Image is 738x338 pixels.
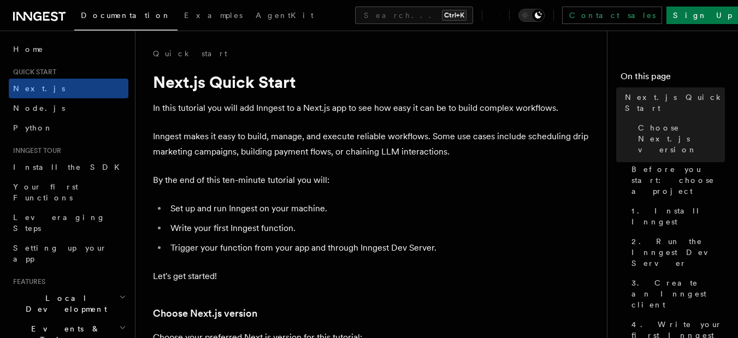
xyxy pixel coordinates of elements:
[9,238,128,269] a: Setting up your app
[634,118,725,159] a: Choose Next.js version
[13,84,65,93] span: Next.js
[167,221,590,236] li: Write your first Inngest function.
[13,163,126,171] span: Install the SDK
[13,244,107,263] span: Setting up your app
[627,159,725,201] a: Before you start: choose a project
[13,123,53,132] span: Python
[9,79,128,98] a: Next.js
[13,213,105,233] span: Leveraging Steps
[631,205,725,227] span: 1. Install Inngest
[9,118,128,138] a: Python
[256,11,314,20] span: AgentKit
[153,129,590,159] p: Inngest makes it easy to build, manage, and execute reliable workflows. Some use cases include sc...
[9,98,128,118] a: Node.js
[249,3,320,29] a: AgentKit
[167,240,590,256] li: Trigger your function from your app and through Inngest Dev Server.
[625,92,725,114] span: Next.js Quick Start
[167,201,590,216] li: Set up and run Inngest on your machine.
[621,70,725,87] h4: On this page
[627,201,725,232] a: 1. Install Inngest
[13,44,44,55] span: Home
[13,182,78,202] span: Your first Functions
[13,104,65,112] span: Node.js
[184,11,243,20] span: Examples
[153,306,257,321] a: Choose Next.js version
[153,269,590,284] p: Let's get started!
[9,68,56,76] span: Quick start
[9,288,128,319] button: Local Development
[627,273,725,315] a: 3. Create an Inngest client
[153,100,590,116] p: In this tutorial you will add Inngest to a Next.js app to see how easy it can be to build complex...
[631,236,725,269] span: 2. Run the Inngest Dev Server
[621,87,725,118] a: Next.js Quick Start
[638,122,725,155] span: Choose Next.js version
[355,7,473,24] button: Search...Ctrl+K
[153,48,227,59] a: Quick start
[9,157,128,177] a: Install the SDK
[631,164,725,197] span: Before you start: choose a project
[81,11,171,20] span: Documentation
[9,277,45,286] span: Features
[518,9,545,22] button: Toggle dark mode
[9,146,61,155] span: Inngest tour
[9,293,119,315] span: Local Development
[627,232,725,273] a: 2. Run the Inngest Dev Server
[153,72,590,92] h1: Next.js Quick Start
[631,277,725,310] span: 3. Create an Inngest client
[562,7,662,24] a: Contact sales
[442,10,467,21] kbd: Ctrl+K
[9,39,128,59] a: Home
[153,173,590,188] p: By the end of this ten-minute tutorial you will:
[9,177,128,207] a: Your first Functions
[74,3,178,31] a: Documentation
[178,3,249,29] a: Examples
[9,207,128,238] a: Leveraging Steps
